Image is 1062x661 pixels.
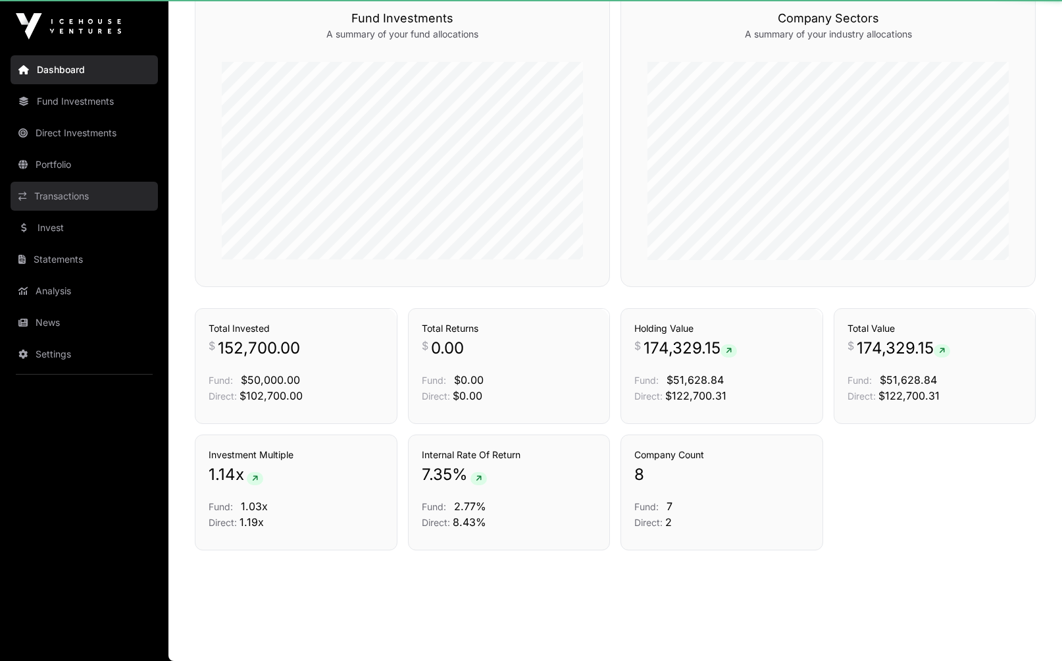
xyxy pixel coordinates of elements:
span: Direct: [422,517,450,528]
span: Fund: [847,375,872,386]
span: Direct: [847,390,876,402]
a: Fund Investments [11,87,158,116]
span: 7 [667,500,672,513]
a: Analysis [11,277,158,305]
span: $0.00 [454,373,484,386]
a: Transactions [11,182,158,211]
span: 174,329.15 [857,338,950,359]
span: Direct: [634,390,663,402]
a: Settings [11,340,158,369]
span: $102,700.00 [240,389,303,402]
span: $0.00 [453,389,482,402]
span: Direct: [422,390,450,402]
h3: Company Count [634,448,809,462]
span: $50,000.00 [241,373,300,386]
a: Statements [11,245,158,274]
span: $122,700.31 [665,389,726,402]
span: $122,700.31 [878,389,940,402]
h3: Holding Value [634,322,809,335]
span: 8.43% [453,516,486,529]
a: Portfolio [11,150,158,179]
h3: Total Value [847,322,1023,335]
span: 7.35 [422,464,452,485]
span: 174,329.15 [644,338,737,359]
span: Fund: [422,501,446,512]
h3: Total Returns [422,322,597,335]
span: 152,700.00 [218,338,300,359]
span: Fund: [209,501,233,512]
span: 1.14 [209,464,236,485]
span: Direct: [209,390,237,402]
span: Fund: [634,501,659,512]
span: $ [209,338,215,354]
a: Dashboard [11,55,158,84]
span: Direct: [209,517,237,528]
span: $51,628.84 [667,373,724,386]
iframe: Chat Widget [996,598,1062,661]
span: 1.19x [240,516,264,529]
h3: Company Sectors [647,9,1009,28]
span: 2.77% [454,500,486,513]
span: $ [847,338,854,354]
a: Invest [11,213,158,242]
p: A summary of your industry allocations [647,28,1009,41]
p: A summary of your fund allocations [222,28,583,41]
span: 1.03x [241,500,268,513]
img: Icehouse Ventures Logo [16,13,121,40]
h3: Total Invested [209,322,384,335]
h3: Fund Investments [222,9,583,28]
span: Fund: [634,375,659,386]
h3: Internal Rate Of Return [422,448,597,462]
span: 0.00 [431,338,464,359]
span: 8 [634,464,644,485]
a: News [11,308,158,337]
a: Direct Investments [11,119,158,147]
h3: Investment Multiple [209,448,384,462]
span: $ [422,338,428,354]
span: Direct: [634,517,663,528]
span: $ [634,338,641,354]
span: $51,628.84 [880,373,937,386]
span: % [452,464,468,485]
span: x [236,464,244,485]
span: Fund: [422,375,446,386]
span: Fund: [209,375,233,386]
span: 2 [665,516,672,529]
